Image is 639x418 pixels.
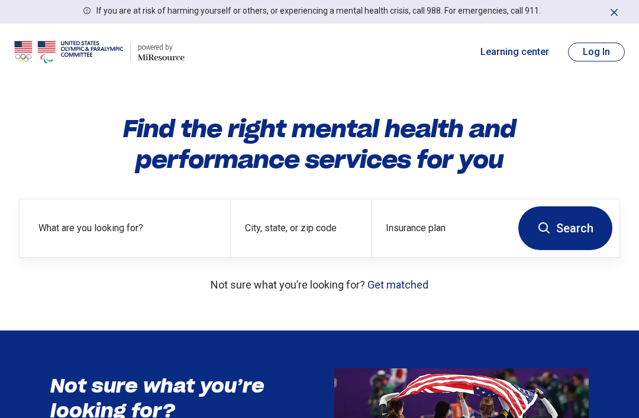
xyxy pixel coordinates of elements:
[608,5,620,19] button: Dismiss
[14,38,123,66] img: USOPC
[38,221,216,235] label: What are you looking for?
[518,206,612,250] button: Search
[480,45,549,59] a: Learning center
[568,43,625,61] button: Log In
[367,278,428,291] a: Get matched
[19,114,620,175] h1: Find the right mental health and performance services for you
[96,5,541,17] p: If you are at risk of harming yourself or others, or experiencing a mental health crisis, call 98...
[19,277,620,293] p: Not sure what you’re looking for?
[14,38,185,66] a: USOPCpowered by
[138,42,185,53] div: powered by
